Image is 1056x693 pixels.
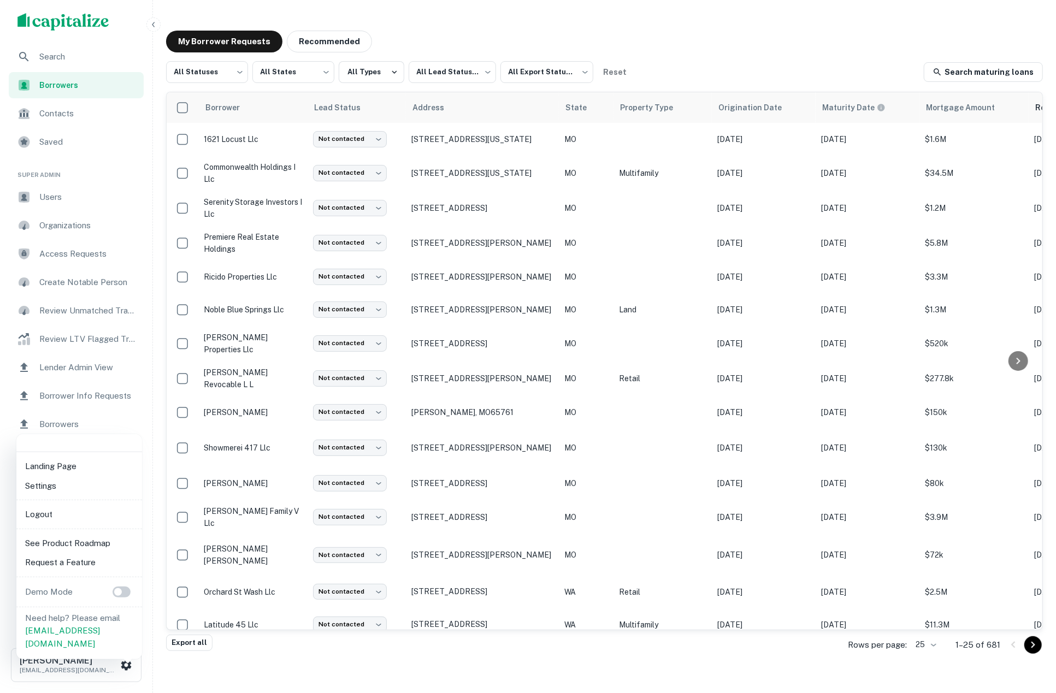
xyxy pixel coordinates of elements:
li: See Product Roadmap [21,534,138,553]
li: Request a Feature [21,553,138,572]
li: Landing Page [21,457,138,476]
a: [EMAIL_ADDRESS][DOMAIN_NAME] [25,626,100,648]
iframe: Chat Widget [1001,606,1056,658]
p: Demo Mode [21,585,77,599]
li: Logout [21,505,138,524]
li: Settings [21,476,138,496]
p: Need help? Please email [25,612,133,650]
